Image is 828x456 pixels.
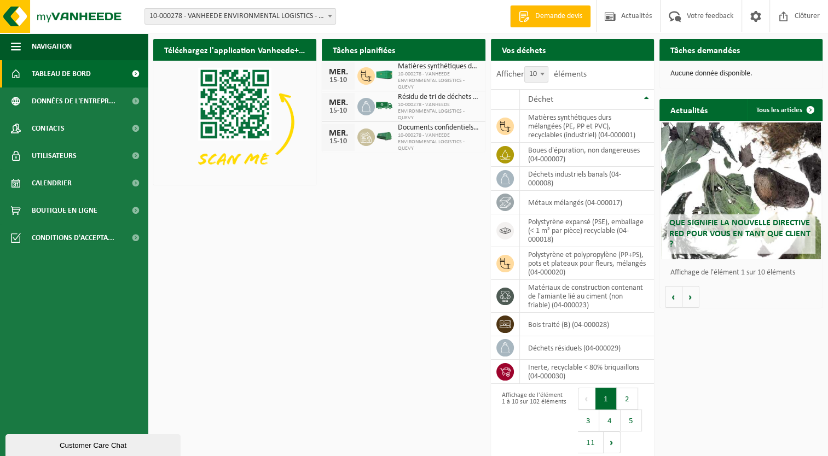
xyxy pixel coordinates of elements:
[520,110,654,143] td: matières synthétiques durs mélangées (PE, PP et PVC), recyclables (industriel) (04-000001)
[496,70,587,79] label: Afficher éléments
[528,95,553,104] span: Déchet
[32,60,91,87] span: Tableau de bord
[32,87,115,115] span: Données de l'entrepr...
[659,99,719,120] h2: Actualités
[327,98,349,107] div: MER.
[398,124,479,132] span: Documents confidentiels (recyclage)
[398,93,479,102] span: Résidu de tri de déchets industriels (non comparable au déchets ménagers)
[578,431,604,453] button: 11
[32,115,65,142] span: Contacts
[32,169,72,197] span: Calendrier
[327,107,349,115] div: 15-10
[375,70,393,80] img: HK-XC-40-GN-00
[32,197,97,224] span: Boutique en ligne
[398,132,479,152] span: 10-000278 - VANHEEDE ENVIRONMENTAL LOGISTICS - QUEVY
[32,142,77,169] span: Utilisateurs
[578,388,595,410] button: Previous
[665,286,682,308] button: Vorige
[32,224,114,252] span: Conditions d'accepta...
[520,143,654,167] td: boues d'épuration, non dangereuses (04-000007)
[670,269,817,277] p: Affichage de l'élément 1 sur 10 éléments
[510,5,590,27] a: Demande devis
[144,8,336,25] span: 10-000278 - VANHEEDE ENVIRONMENTAL LOGISTICS - QUEVY - QUÉVY-LE-GRAND
[520,336,654,360] td: déchets résiduels (04-000029)
[398,71,479,91] span: 10-000278 - VANHEEDE ENVIRONMENTAL LOGISTICS - QUEVY
[748,99,821,121] a: Tous les articles
[327,68,349,77] div: MER.
[32,33,72,60] span: Navigation
[398,62,479,71] span: Matières synthétiques durs mélangées (pe, pp et pvc), recyclables (industriel)
[578,410,599,431] button: 3
[327,138,349,145] div: 15-10
[595,388,617,410] button: 1
[520,214,654,247] td: polystyrène expansé (PSE), emballage (< 1 m² par pièce) recyclable (04-000018)
[327,77,349,84] div: 15-10
[496,387,567,454] div: Affichage de l'élément 1 à 10 sur 102 éléments
[599,410,621,431] button: 4
[375,96,393,115] img: BL-SO-LV
[532,11,585,22] span: Demande devis
[145,9,335,24] span: 10-000278 - VANHEEDE ENVIRONMENTAL LOGISTICS - QUEVY - QUÉVY-LE-GRAND
[398,102,479,121] span: 10-000278 - VANHEEDE ENVIRONMENTAL LOGISTICS - QUEVY
[604,431,621,453] button: Next
[520,191,654,214] td: métaux mélangés (04-000017)
[322,39,406,60] h2: Tâches planifiées
[327,129,349,138] div: MER.
[682,286,699,308] button: Volgende
[524,66,548,83] span: 10
[621,410,642,431] button: 5
[375,131,393,141] img: HK-XK-22-GN-00
[525,67,548,82] span: 10
[153,39,316,60] h2: Téléchargez l'application Vanheede+ maintenant!
[669,219,810,248] span: Que signifie la nouvelle directive RED pour vous en tant que client ?
[520,313,654,336] td: bois traité (B) (04-000028)
[659,39,751,60] h2: Tâches demandées
[661,122,821,259] a: Que signifie la nouvelle directive RED pour vous en tant que client ?
[670,70,812,78] p: Aucune donnée disponible.
[520,167,654,191] td: déchets industriels banals (04-000008)
[520,280,654,313] td: matériaux de construction contenant de l'amiante lié au ciment (non friable) (04-000023)
[617,388,638,410] button: 2
[153,61,316,183] img: Download de VHEPlus App
[520,360,654,384] td: inerte, recyclable < 80% briquaillons (04-000030)
[520,247,654,280] td: polystyrène et polypropylène (PP+PS), pots et plateaux pour fleurs, mélangés (04-000020)
[5,432,183,456] iframe: chat widget
[491,39,557,60] h2: Vos déchets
